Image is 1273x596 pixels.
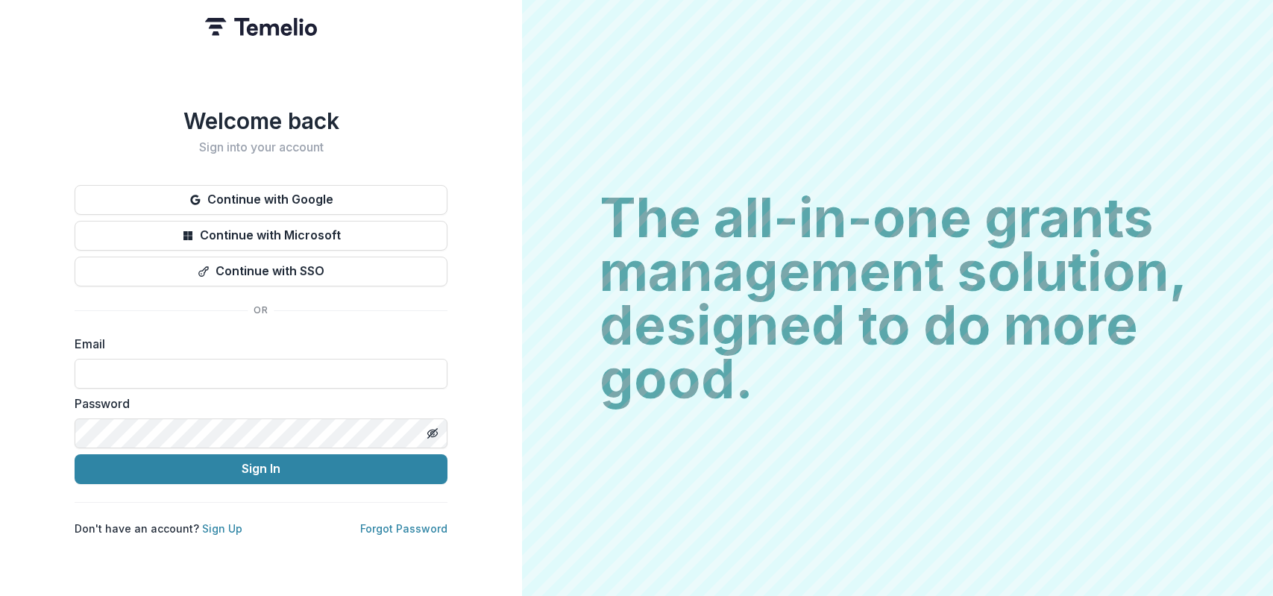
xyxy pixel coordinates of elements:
[421,421,444,445] button: Toggle password visibility
[202,522,242,535] a: Sign Up
[75,257,447,286] button: Continue with SSO
[75,521,242,536] p: Don't have an account?
[75,185,447,215] button: Continue with Google
[75,395,439,413] label: Password
[75,454,447,484] button: Sign In
[360,522,447,535] a: Forgot Password
[75,335,439,353] label: Email
[75,107,447,134] h1: Welcome back
[75,140,447,154] h2: Sign into your account
[205,18,317,36] img: Temelio
[75,221,447,251] button: Continue with Microsoft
